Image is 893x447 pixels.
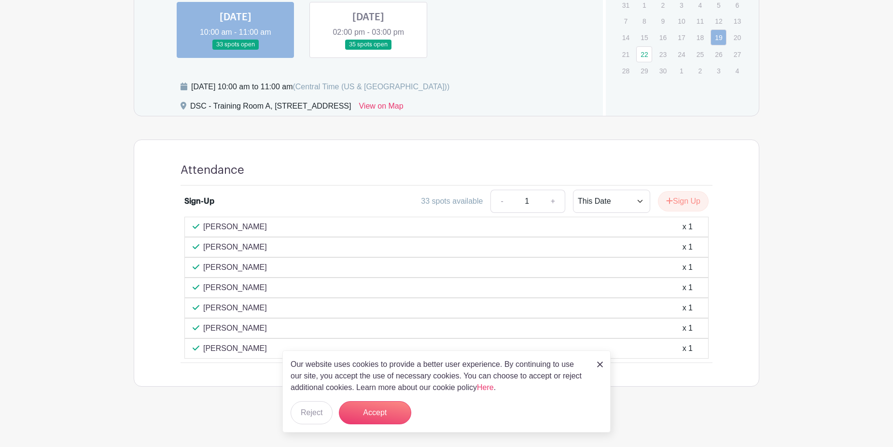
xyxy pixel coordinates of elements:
[359,100,403,116] a: View on Map
[683,282,693,293] div: x 1
[729,63,745,78] p: 4
[184,196,214,207] div: Sign-Up
[683,241,693,253] div: x 1
[293,83,449,91] span: (Central Time (US & [GEOGRAPHIC_DATA]))
[673,14,689,28] p: 10
[711,47,726,62] p: 26
[711,63,726,78] p: 3
[291,359,587,393] p: Our website uses cookies to provide a better user experience. By continuing to use our site, you ...
[618,30,634,45] p: 14
[421,196,483,207] div: 33 spots available
[729,47,745,62] p: 27
[683,343,693,354] div: x 1
[692,47,708,62] p: 25
[191,81,449,93] div: [DATE] 10:00 am to 11:00 am
[729,14,745,28] p: 13
[618,47,634,62] p: 21
[203,241,267,253] p: [PERSON_NAME]
[711,29,726,45] a: 19
[673,47,689,62] p: 24
[203,221,267,233] p: [PERSON_NAME]
[203,343,267,354] p: [PERSON_NAME]
[203,262,267,273] p: [PERSON_NAME]
[636,14,652,28] p: 8
[636,46,652,62] a: 22
[683,262,693,273] div: x 1
[655,63,671,78] p: 30
[636,30,652,45] p: 15
[729,30,745,45] p: 20
[636,63,652,78] p: 29
[692,14,708,28] p: 11
[190,100,351,116] div: DSC - Training Room A, [STREET_ADDRESS]
[683,221,693,233] div: x 1
[203,322,267,334] p: [PERSON_NAME]
[673,30,689,45] p: 17
[618,63,634,78] p: 28
[655,30,671,45] p: 16
[597,362,603,367] img: close_button-5f87c8562297e5c2d7936805f587ecaba9071eb48480494691a3f1689db116b3.svg
[711,14,726,28] p: 12
[692,30,708,45] p: 18
[477,383,494,391] a: Here
[658,191,709,211] button: Sign Up
[618,14,634,28] p: 7
[339,401,411,424] button: Accept
[541,190,565,213] a: +
[203,302,267,314] p: [PERSON_NAME]
[683,322,693,334] div: x 1
[692,63,708,78] p: 2
[181,163,244,177] h4: Attendance
[490,190,513,213] a: -
[291,401,333,424] button: Reject
[673,63,689,78] p: 1
[655,47,671,62] p: 23
[655,14,671,28] p: 9
[203,282,267,293] p: [PERSON_NAME]
[683,302,693,314] div: x 1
